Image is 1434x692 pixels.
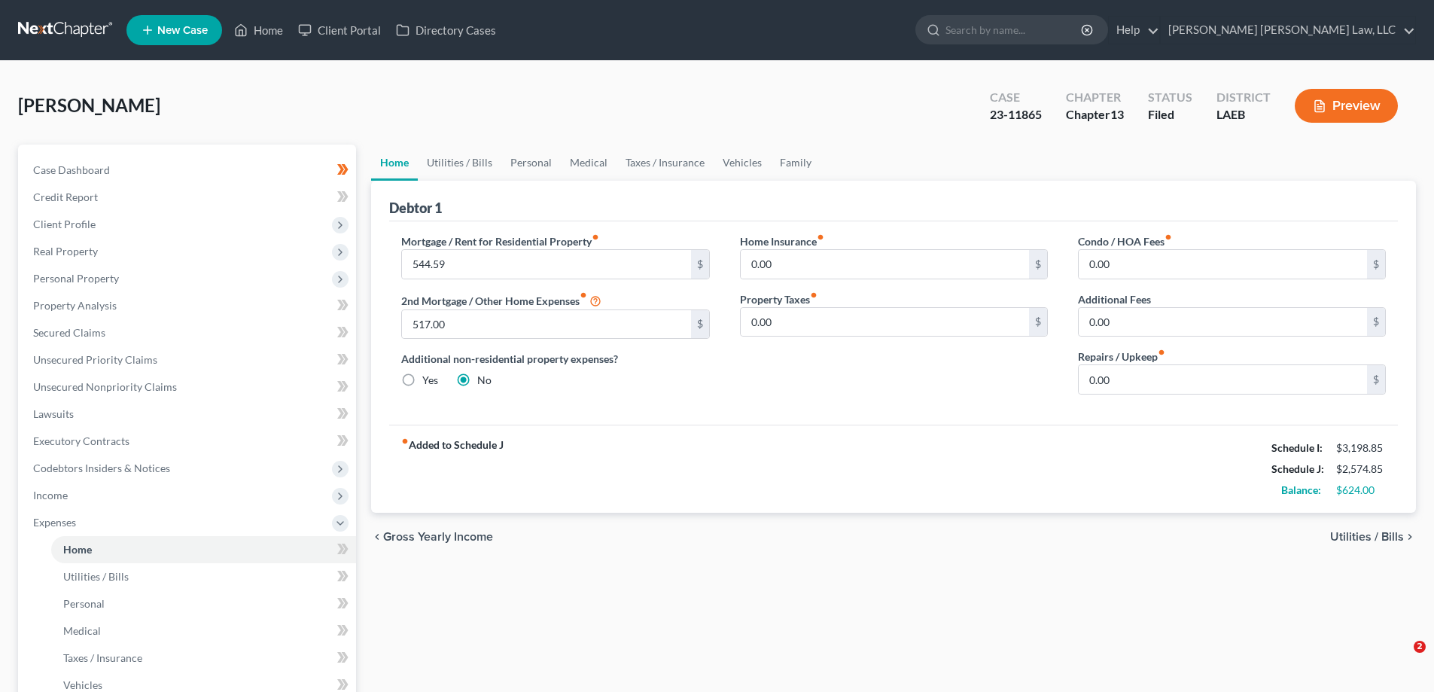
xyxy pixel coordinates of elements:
a: Directory Cases [388,17,504,44]
div: LAEB [1216,106,1271,123]
a: Taxes / Insurance [51,645,356,672]
label: No [477,373,492,388]
input: -- [402,310,690,339]
a: Credit Report [21,184,356,211]
div: Filed [1148,106,1192,123]
a: Utilities / Bills [418,145,501,181]
a: Executory Contracts [21,428,356,455]
span: Secured Claims [33,326,105,339]
i: fiber_manual_record [817,233,824,241]
div: 23-11865 [990,106,1042,123]
span: Client Profile [33,218,96,230]
a: Personal [51,590,356,617]
i: fiber_manual_record [1165,233,1172,241]
span: 2 [1414,641,1426,653]
span: Utilities / Bills [63,570,129,583]
i: fiber_manual_record [592,233,599,241]
a: Home [227,17,291,44]
i: fiber_manual_record [810,291,817,299]
div: District [1216,89,1271,106]
div: $ [1029,308,1047,337]
label: Home Insurance [740,233,824,249]
a: Family [771,145,821,181]
a: Client Portal [291,17,388,44]
strong: Balance: [1281,483,1321,496]
input: -- [402,250,690,279]
input: -- [1079,365,1367,394]
i: fiber_manual_record [1158,349,1165,356]
span: 13 [1110,107,1124,121]
strong: Added to Schedule J [401,437,504,501]
div: $2,574.85 [1336,462,1386,477]
span: Real Property [33,245,98,258]
div: Chapter [1066,106,1124,123]
span: Gross Yearly Income [383,531,493,543]
a: Taxes / Insurance [617,145,714,181]
div: $ [691,310,709,339]
input: -- [1079,308,1367,337]
label: Yes [422,373,438,388]
a: Lawsuits [21,401,356,428]
a: Utilities / Bills [51,563,356,590]
strong: Schedule J: [1271,462,1324,475]
i: chevron_left [371,531,383,543]
span: Lawsuits [33,407,74,420]
button: Preview [1295,89,1398,123]
button: Utilities / Bills chevron_right [1330,531,1416,543]
button: chevron_left Gross Yearly Income [371,531,493,543]
div: $ [1029,250,1047,279]
span: Case Dashboard [33,163,110,176]
div: $ [1367,308,1385,337]
span: New Case [157,25,208,36]
a: Property Analysis [21,292,356,319]
span: [PERSON_NAME] [18,94,160,116]
label: Additional non-residential property expenses? [401,351,709,367]
a: Personal [501,145,561,181]
div: Debtor 1 [389,199,442,217]
a: Medical [561,145,617,181]
span: Unsecured Priority Claims [33,353,157,366]
span: Executory Contracts [33,434,129,447]
div: $ [1367,250,1385,279]
input: Search by name... [945,16,1083,44]
div: Status [1148,89,1192,106]
span: Personal [63,597,105,610]
a: Home [371,145,418,181]
div: $ [1367,365,1385,394]
span: Taxes / Insurance [63,651,142,664]
label: Property Taxes [740,291,817,307]
a: Secured Claims [21,319,356,346]
span: Utilities / Bills [1330,531,1404,543]
div: $ [691,250,709,279]
span: Personal Property [33,272,119,285]
i: fiber_manual_record [580,291,587,299]
a: Home [51,536,356,563]
a: Unsecured Priority Claims [21,346,356,373]
div: $624.00 [1336,483,1386,498]
span: Vehicles [63,678,102,691]
span: Expenses [33,516,76,529]
a: Vehicles [714,145,771,181]
a: [PERSON_NAME] [PERSON_NAME] Law, LLC [1161,17,1415,44]
span: Credit Report [33,191,98,203]
strong: Schedule I: [1271,441,1323,454]
label: 2nd Mortgage / Other Home Expenses [401,291,601,309]
span: Income [33,489,68,501]
input: -- [1079,250,1367,279]
iframe: Intercom live chat [1383,641,1419,677]
span: Medical [63,624,101,637]
a: Medical [51,617,356,645]
input: -- [741,250,1029,279]
div: $3,198.85 [1336,441,1386,456]
i: chevron_right [1404,531,1416,543]
a: Case Dashboard [21,157,356,184]
label: Mortgage / Rent for Residential Property [401,233,599,249]
div: Chapter [1066,89,1124,106]
input: -- [741,308,1029,337]
label: Condo / HOA Fees [1078,233,1172,249]
label: Repairs / Upkeep [1078,349,1165,364]
div: Case [990,89,1042,106]
label: Additional Fees [1078,291,1151,307]
i: fiber_manual_record [401,437,409,445]
a: Unsecured Nonpriority Claims [21,373,356,401]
